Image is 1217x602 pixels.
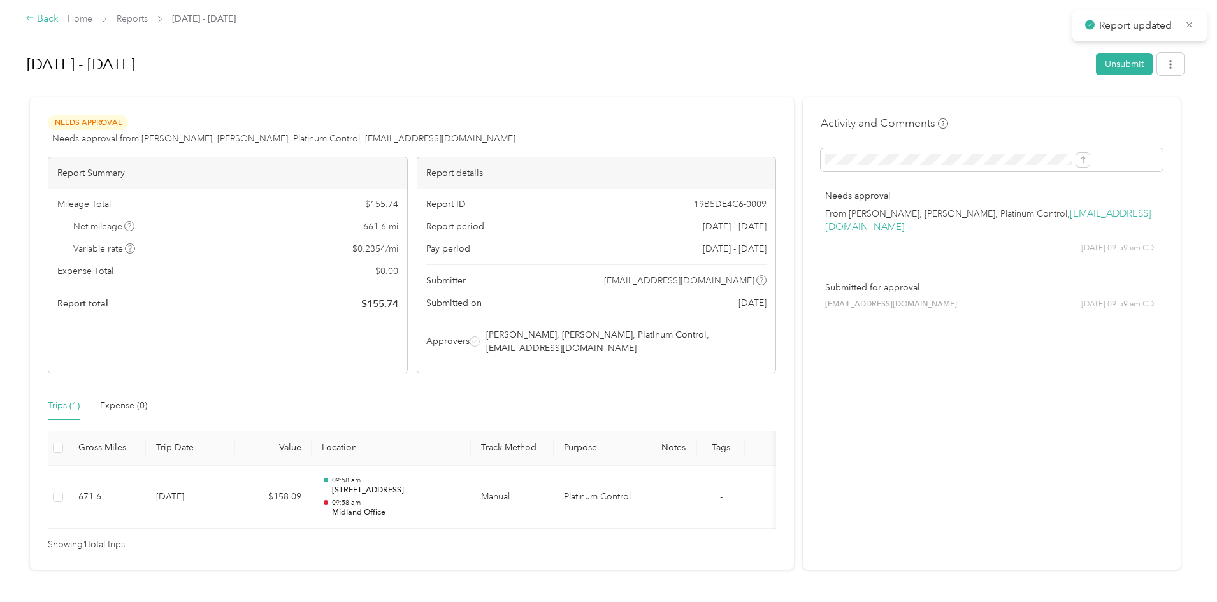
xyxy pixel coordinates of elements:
[57,264,113,278] span: Expense Total
[100,399,147,413] div: Expense (0)
[57,297,108,310] span: Report total
[1096,53,1153,75] button: Unsubmit
[720,491,723,502] span: -
[825,299,957,310] span: [EMAIL_ADDRESS][DOMAIN_NAME]
[68,466,146,529] td: 671.6
[1146,531,1217,602] iframe: Everlance-gr Chat Button Frame
[146,431,235,466] th: Trip Date
[471,431,554,466] th: Track Method
[554,466,649,529] td: Platinum Control
[821,115,948,131] h4: Activity and Comments
[426,296,482,310] span: Submitted on
[554,431,649,466] th: Purpose
[363,220,398,233] span: 661.6 mi
[426,220,484,233] span: Report period
[57,197,111,211] span: Mileage Total
[332,476,461,485] p: 09:58 am
[332,498,461,507] p: 09:58 am
[825,207,1158,234] p: From [PERSON_NAME], [PERSON_NAME], Platinum Control,
[235,466,312,529] td: $158.09
[172,12,236,25] span: [DATE] - [DATE]
[825,208,1151,233] a: [EMAIL_ADDRESS][DOMAIN_NAME]
[73,242,136,255] span: Variable rate
[604,274,754,287] span: [EMAIL_ADDRESS][DOMAIN_NAME]
[352,242,398,255] span: $ 0.2354 / mi
[117,13,148,24] a: Reports
[375,264,398,278] span: $ 0.00
[52,132,515,145] span: Needs approval from [PERSON_NAME], [PERSON_NAME], Platinum Control, [EMAIL_ADDRESS][DOMAIN_NAME]
[694,197,767,211] span: 19B5DE4C6-0009
[1081,299,1158,310] span: [DATE] 09:59 am CDT
[312,431,471,466] th: Location
[27,49,1087,80] h1: Aug 1 - 31, 2025
[426,334,470,348] span: Approvers
[1081,243,1158,254] span: [DATE] 09:59 am CDT
[146,466,235,529] td: [DATE]
[486,328,765,355] span: [PERSON_NAME], [PERSON_NAME], Platinum Control, [EMAIL_ADDRESS][DOMAIN_NAME]
[649,431,697,466] th: Notes
[361,296,398,312] span: $ 155.74
[73,220,135,233] span: Net mileage
[365,197,398,211] span: $ 155.74
[68,13,92,24] a: Home
[1099,18,1176,34] p: Report updated
[703,220,767,233] span: [DATE] - [DATE]
[703,242,767,255] span: [DATE] - [DATE]
[426,274,466,287] span: Submitter
[738,296,767,310] span: [DATE]
[825,281,1158,294] p: Submitted for approval
[471,466,554,529] td: Manual
[48,115,128,130] span: Needs Approval
[825,189,1158,203] p: Needs approval
[426,242,470,255] span: Pay period
[48,157,407,189] div: Report Summary
[332,507,461,519] p: Midland Office
[48,538,125,552] span: Showing 1 total trips
[68,431,146,466] th: Gross Miles
[48,399,80,413] div: Trips (1)
[25,11,59,27] div: Back
[332,485,461,496] p: [STREET_ADDRESS]
[417,157,776,189] div: Report details
[235,431,312,466] th: Value
[697,431,745,466] th: Tags
[426,197,466,211] span: Report ID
